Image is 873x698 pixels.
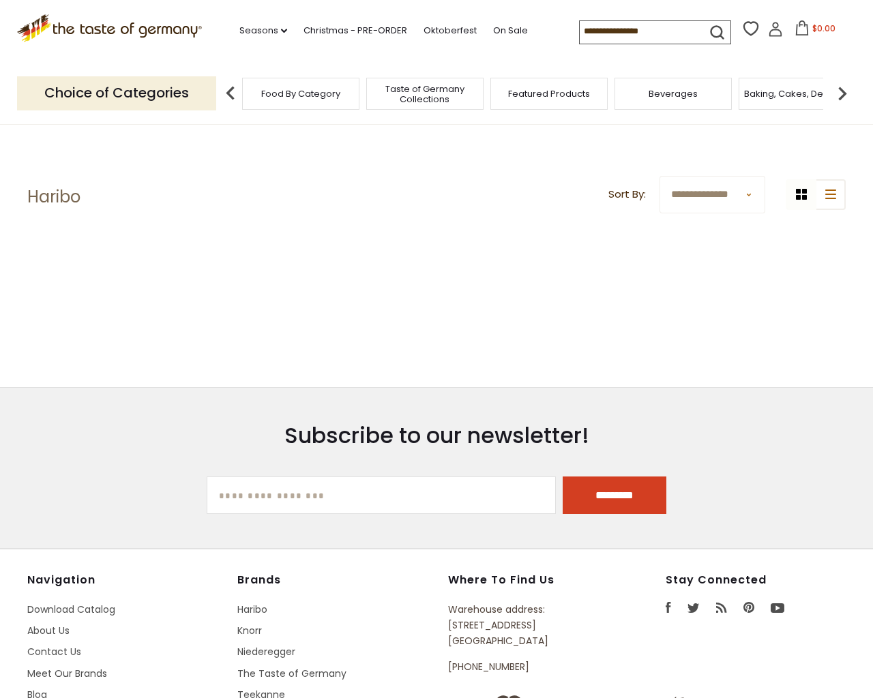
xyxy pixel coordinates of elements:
[424,23,477,38] a: Oktoberfest
[508,89,590,99] a: Featured Products
[608,186,646,203] label: Sort By:
[261,89,340,99] a: Food By Category
[448,573,604,587] h4: Where to find us
[649,89,698,99] a: Beverages
[744,89,850,99] a: Baking, Cakes, Desserts
[17,76,216,110] p: Choice of Categories
[448,659,604,675] p: [PHONE_NUMBER]
[27,573,224,587] h4: Navigation
[27,603,115,616] a: Download Catalog
[829,80,856,107] img: next arrow
[239,23,287,38] a: Seasons
[448,602,604,650] p: Warehouse address: [STREET_ADDRESS] [GEOGRAPHIC_DATA]
[237,624,262,637] a: Knorr
[27,667,107,680] a: Meet Our Brands
[207,422,666,449] h3: Subscribe to our newsletter!
[666,573,846,587] h4: Stay Connected
[786,20,844,41] button: $0.00
[370,84,479,104] a: Taste of Germany Collections
[217,80,244,107] img: previous arrow
[304,23,407,38] a: Christmas - PRE-ORDER
[237,573,434,587] h4: Brands
[237,667,346,680] a: The Taste of Germany
[812,22,835,34] span: $0.00
[27,645,81,658] a: Contact Us
[493,23,528,38] a: On Sale
[237,603,267,616] a: Haribo
[27,624,70,637] a: About Us
[27,187,80,207] h1: Haribo
[237,645,295,658] a: Niederegger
